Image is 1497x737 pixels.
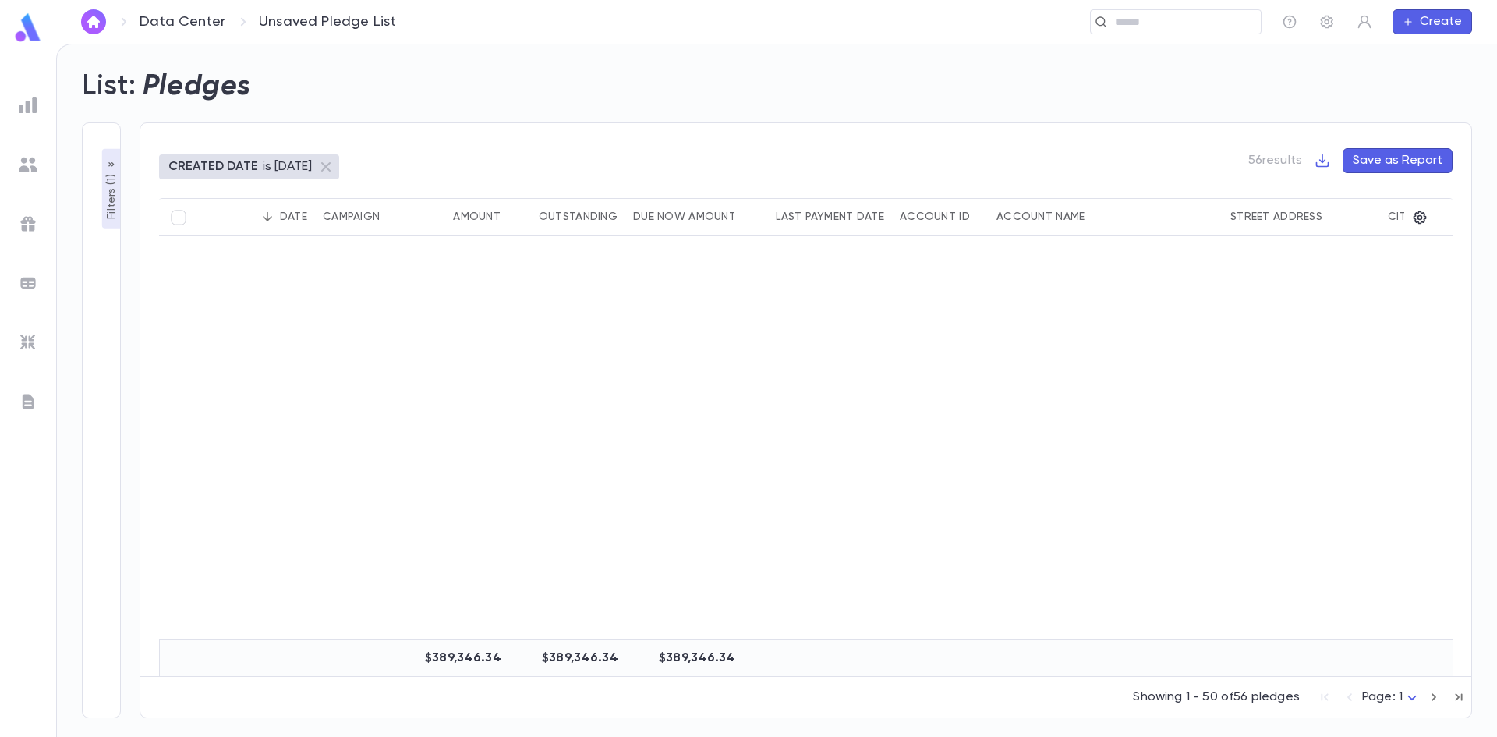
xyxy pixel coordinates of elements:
img: batches_grey.339ca447c9d9533ef1741baa751efc33.svg [19,274,37,292]
div: City [1388,211,1414,223]
p: Filters ( 1 ) [104,171,119,219]
div: Outstanding [539,211,618,223]
button: Filters (1) [102,149,121,229]
div: Account ID [900,211,970,223]
img: students_grey.60c7aba0da46da39d6d829b817ac14fc.svg [19,155,37,174]
span: Page: 1 [1362,691,1403,703]
div: Due Now Amount [633,211,736,223]
div: Campaign [323,211,380,223]
img: letters_grey.7941b92b52307dd3b8a917253454ce1c.svg [19,392,37,411]
div: $389,346.34 [509,640,626,677]
button: Sort [255,204,280,229]
p: Showing 1 - 50 of 56 pledges [1133,689,1299,705]
div: Date [280,211,307,223]
button: Save as Report [1343,148,1453,173]
div: $389,346.34 [626,640,743,677]
div: Last Payment Date [776,211,884,223]
p: Unsaved Pledge List [259,13,396,30]
h2: List: [82,69,136,104]
div: Page: 1 [1362,686,1421,710]
button: Create [1393,9,1472,34]
img: campaigns_grey.99e729a5f7ee94e3726e6486bddda8f1.svg [19,214,37,233]
img: reports_grey.c525e4749d1bce6a11f5fe2a8de1b229.svg [19,96,37,115]
img: home_white.a664292cf8c1dea59945f0da9f25487c.svg [84,16,103,28]
div: Street Address [1230,211,1322,223]
div: $389,346.34 [425,640,509,677]
div: Account Name [996,211,1085,223]
p: 56 results [1248,153,1302,168]
h2: Pledges [143,69,251,104]
div: CREATED DATEis [DATE] [159,154,339,179]
p: is [DATE] [263,159,312,175]
div: Amount [453,211,501,223]
p: CREATED DATE [168,159,258,175]
img: imports_grey.530a8a0e642e233f2baf0ef88e8c9fcb.svg [19,333,37,352]
a: Data Center [140,13,225,30]
img: logo [12,12,44,43]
